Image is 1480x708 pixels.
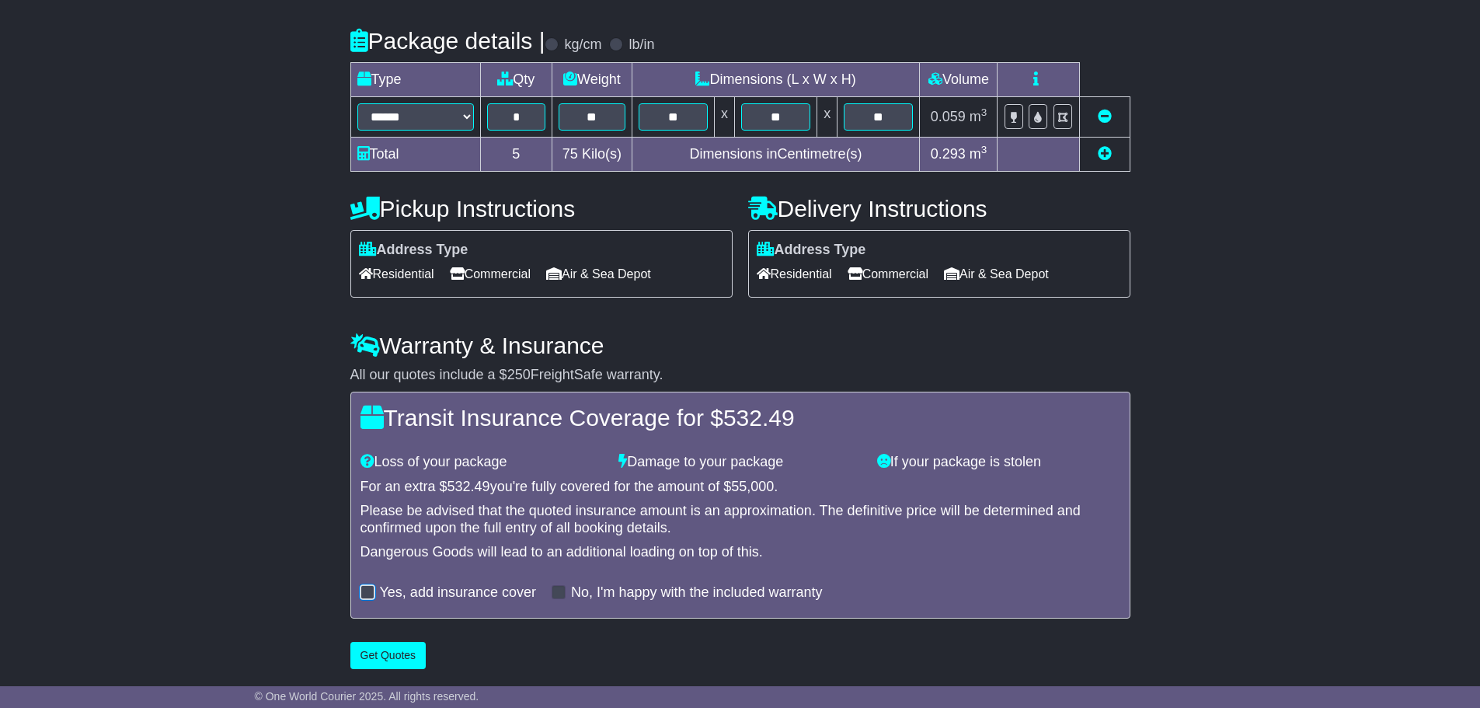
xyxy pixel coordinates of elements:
span: 0.293 [931,146,966,162]
label: No, I'm happy with the included warranty [571,584,823,602]
div: If your package is stolen [869,454,1128,471]
span: m [970,146,987,162]
span: Commercial [450,262,531,286]
label: lb/in [629,37,654,54]
a: Remove this item [1098,109,1112,124]
span: 55,000 [731,479,774,494]
h4: Delivery Instructions [748,196,1130,221]
span: 250 [507,367,531,382]
div: For an extra $ you're fully covered for the amount of $ . [360,479,1120,496]
sup: 3 [981,106,987,118]
a: Add new item [1098,146,1112,162]
td: Total [350,137,480,171]
span: Air & Sea Depot [944,262,1049,286]
span: 75 [562,146,578,162]
span: 532.49 [447,479,490,494]
label: Address Type [757,242,866,259]
div: Dangerous Goods will lead to an additional loading on top of this. [360,544,1120,561]
td: Dimensions in Centimetre(s) [632,137,920,171]
h4: Transit Insurance Coverage for $ [360,405,1120,431]
h4: Pickup Instructions [350,196,733,221]
span: 0.059 [931,109,966,124]
label: Address Type [359,242,468,259]
div: All our quotes include a $ FreightSafe warranty. [350,367,1130,384]
div: Loss of your package [353,454,611,471]
td: Weight [552,62,632,96]
label: kg/cm [564,37,601,54]
sup: 3 [981,144,987,155]
span: Residential [757,262,832,286]
span: m [970,109,987,124]
h4: Warranty & Insurance [350,333,1130,358]
span: © One World Courier 2025. All rights reserved. [255,690,479,703]
td: Volume [920,62,998,96]
td: 5 [480,137,552,171]
span: Residential [359,262,434,286]
td: x [817,96,838,137]
span: Commercial [848,262,928,286]
button: Get Quotes [350,642,427,669]
td: Type [350,62,480,96]
label: Yes, add insurance cover [380,584,536,602]
div: Damage to your package [611,454,869,471]
span: Air & Sea Depot [546,262,651,286]
td: Dimensions (L x W x H) [632,62,920,96]
h4: Package details | [350,28,545,54]
span: 532.49 [723,405,795,431]
td: Qty [480,62,552,96]
td: x [714,96,734,137]
div: Please be advised that the quoted insurance amount is an approximation. The definitive price will... [360,503,1120,536]
td: Kilo(s) [552,137,632,171]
